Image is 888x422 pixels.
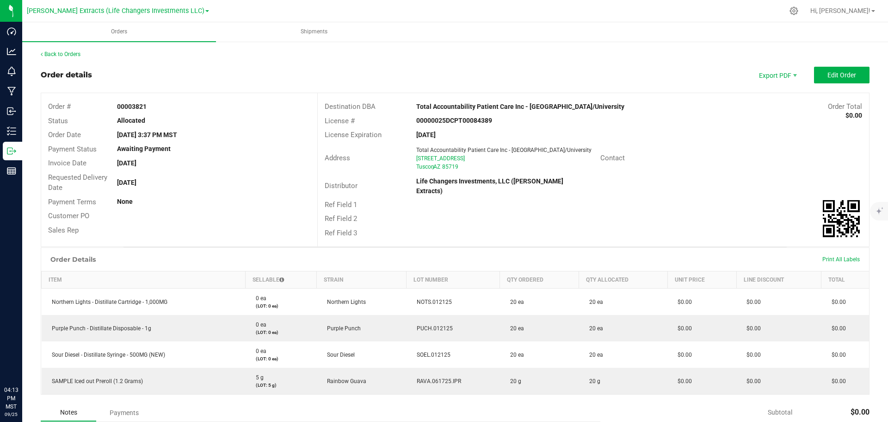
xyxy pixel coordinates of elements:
span: Payment Terms [48,198,96,206]
span: $0.00 [827,378,846,384]
span: Purple Punch [322,325,361,332]
span: SOEL.012125 [412,352,450,358]
span: License # [325,117,355,125]
strong: [DATE] 3:37 PM MST [117,131,177,139]
span: Invoice Date [48,159,86,167]
th: Total [821,271,869,289]
inline-svg: Manufacturing [7,87,16,96]
span: Status [48,117,68,125]
th: Line Discount [736,271,821,289]
th: Item [42,271,246,289]
span: Rainbow Guava [322,378,366,384]
th: Qty Allocated [579,271,667,289]
span: $0.00 [673,378,692,384]
span: Order Total [828,102,862,111]
span: Order Date [48,131,81,139]
span: Contact [600,154,625,162]
span: Total Accountability Patient Care Inc - [GEOGRAPHIC_DATA]/University [416,147,592,153]
p: (LOT: 0 ea) [251,355,311,362]
strong: Awaiting Payment [117,145,171,152]
li: Export PDF [749,67,805,83]
span: [PERSON_NAME] Extracts (Life Changers Investments LLC) [27,7,204,15]
span: Ref Field 1 [325,201,357,209]
span: 20 ea [506,299,524,305]
span: Address [325,154,350,162]
span: NOTS.012125 [412,299,452,305]
th: Unit Price [667,271,736,289]
img: Scan me! [823,200,860,237]
th: Sellable [246,271,317,289]
p: (LOT: 0 ea) [251,329,311,336]
p: 09/25 [4,411,18,418]
span: Destination DBA [325,102,376,111]
span: RAVA.061725.IPR [412,378,461,384]
span: Sour Diesel - Distillate Syringe - 500MG (NEW) [47,352,165,358]
span: Ref Field 2 [325,214,357,223]
span: $0.00 [851,408,869,416]
strong: [DATE] [117,179,136,186]
span: [STREET_ADDRESS] [416,155,465,162]
div: Order details [41,69,92,81]
strong: [DATE] [117,159,136,167]
div: Manage settings [788,6,800,15]
span: Distributor [325,182,358,190]
inline-svg: Dashboard [7,27,16,36]
th: Qty Ordered [500,271,579,289]
span: Shipments [288,28,340,36]
strong: Life Changers Investments, LLC ([PERSON_NAME] Extracts) [416,177,563,195]
span: , [432,164,433,170]
span: 0 ea [251,295,266,302]
span: $0.00 [827,325,846,332]
inline-svg: Reports [7,166,16,176]
p: (LOT: 0 ea) [251,302,311,309]
span: AZ [433,164,440,170]
span: Order # [48,102,71,111]
inline-svg: Inventory [7,126,16,136]
span: 5 g [251,374,264,381]
span: 20 ea [585,299,603,305]
span: Northern Lights - Distillate Cartridge - 1,000MG [47,299,167,305]
strong: [DATE] [416,131,436,139]
span: Northern Lights [322,299,366,305]
strong: None [117,198,133,205]
th: Lot Number [407,271,500,289]
span: Edit Order [827,71,856,79]
span: Requested Delivery Date [48,173,107,192]
span: $0.00 [827,299,846,305]
strong: $0.00 [845,112,862,119]
th: Strain [317,271,407,289]
a: Shipments [217,22,411,42]
span: Orders [99,28,140,36]
div: Notes [41,404,96,422]
span: Customer PO [48,212,89,220]
strong: 00000025DCPT00084389 [416,117,492,124]
span: 20 g [506,378,521,384]
span: License Expiration [325,131,382,139]
div: Payments [96,404,152,421]
p: 04:13 PM MST [4,386,18,411]
span: Sales Rep [48,226,79,234]
strong: Total Accountability Patient Care Inc - [GEOGRAPHIC_DATA]/University [416,103,624,110]
p: (LOT: 5 g) [251,382,311,389]
inline-svg: Analytics [7,47,16,56]
span: PUCH.012125 [412,325,453,332]
span: Sour Diesel [322,352,355,358]
span: 20 g [585,378,600,384]
span: $0.00 [742,378,761,384]
span: 85719 [442,164,458,170]
qrcode: 00003821 [823,200,860,237]
span: $0.00 [827,352,846,358]
iframe: Resource center [9,348,37,376]
span: Hi, [PERSON_NAME]! [810,7,870,14]
inline-svg: Outbound [7,146,16,156]
span: $0.00 [742,325,761,332]
span: $0.00 [673,325,692,332]
span: $0.00 [673,352,692,358]
inline-svg: Inbound [7,107,16,116]
span: 20 ea [506,325,524,332]
span: SAMPLE Iced out Preroll (1.2 Grams) [47,378,143,384]
span: Print All Labels [822,256,860,263]
span: 20 ea [585,352,603,358]
span: 0 ea [251,321,266,328]
span: Purple Punch - Distillate Disposable - 1g [47,325,151,332]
